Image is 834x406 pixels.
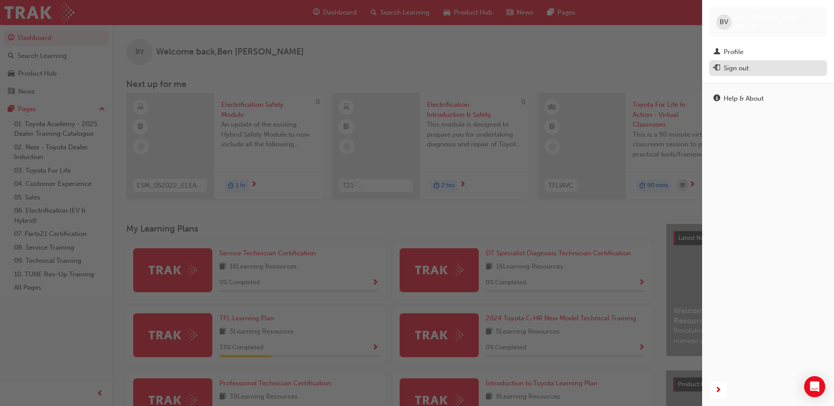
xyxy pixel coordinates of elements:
div: Sign out [724,63,749,73]
span: Ben [PERSON_NAME] [735,14,801,22]
div: Profile [724,47,743,57]
button: Sign out [709,60,827,76]
span: next-icon [715,385,721,396]
span: info-icon [714,95,720,103]
span: BV [720,17,728,27]
a: Help & About [709,91,827,107]
div: Open Intercom Messenger [804,376,825,397]
span: man-icon [714,48,720,56]
span: 660385 [735,22,757,30]
span: exit-icon [714,65,720,72]
a: Profile [709,44,827,60]
div: Help & About [724,94,764,104]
